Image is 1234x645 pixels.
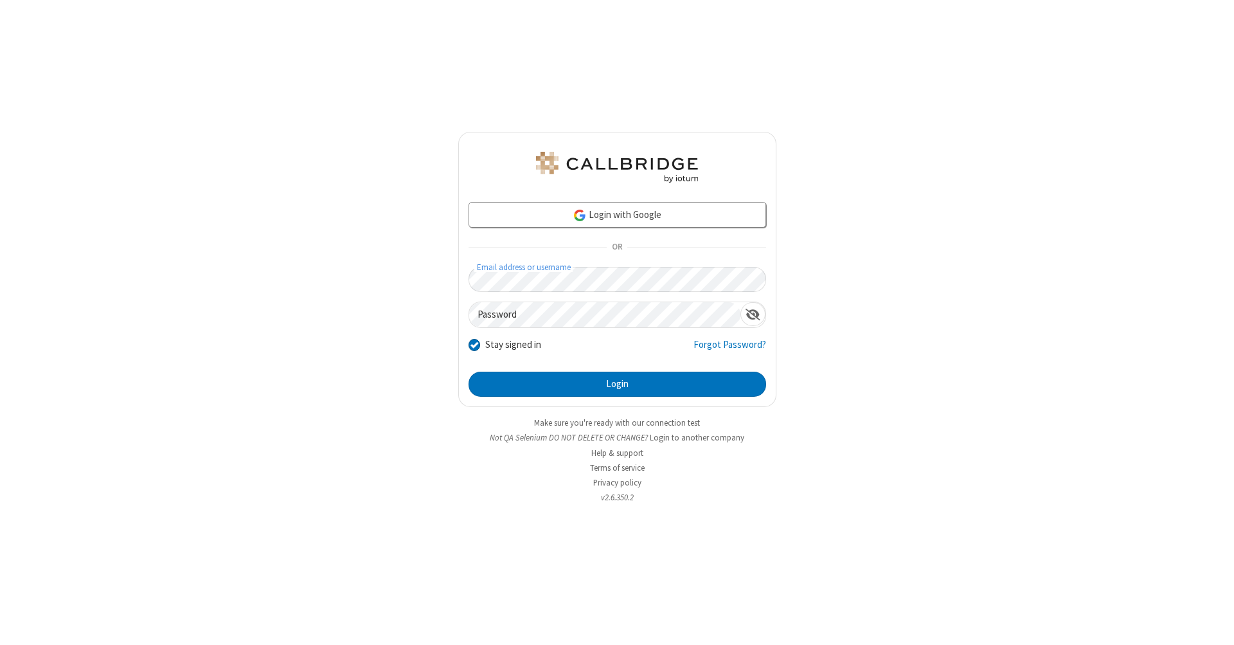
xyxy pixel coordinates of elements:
img: google-icon.png [573,208,587,223]
button: Login to another company [650,432,744,444]
a: Forgot Password? [693,338,766,362]
img: QA Selenium DO NOT DELETE OR CHANGE [533,152,701,183]
input: Email address or username [469,267,766,292]
li: v2.6.350.2 [458,491,776,504]
a: Login with Google [469,202,766,228]
button: Login [469,372,766,397]
a: Help & support [591,448,643,459]
div: Show password [740,302,765,326]
input: Password [469,302,740,327]
label: Stay signed in [485,338,541,352]
a: Make sure you're ready with our connection test [534,417,700,428]
a: Terms of service [590,462,645,473]
li: Not QA Selenium DO NOT DELETE OR CHANGE? [458,432,776,444]
span: OR [607,239,627,257]
a: Privacy policy [593,477,641,488]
